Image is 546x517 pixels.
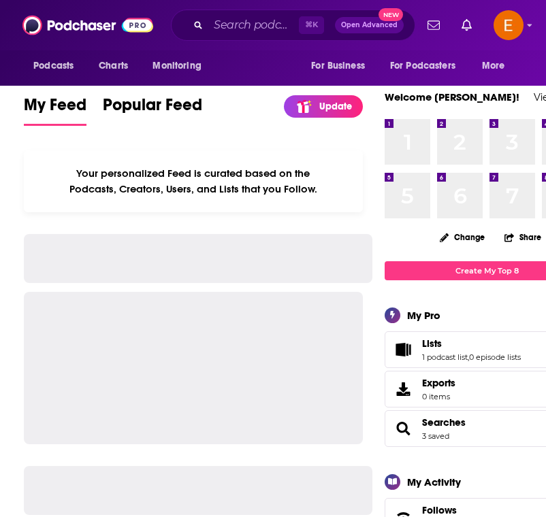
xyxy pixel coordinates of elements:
span: New [379,8,403,21]
span: Exports [422,377,455,389]
img: User Profile [494,10,524,40]
span: Monitoring [152,56,201,76]
button: Change [432,229,493,246]
span: ⌘ K [299,16,324,34]
span: My Feed [24,95,86,123]
a: Welcome [PERSON_NAME]! [385,90,519,103]
span: Follows [422,504,457,516]
span: Podcasts [33,56,74,76]
span: For Podcasters [390,56,455,76]
a: Follows [422,504,542,516]
span: More [482,56,505,76]
a: Show notifications dropdown [422,14,445,37]
span: Popular Feed [103,95,202,123]
span: Open Advanced [341,22,398,29]
img: Podchaser - Follow, Share and Rate Podcasts [22,12,153,38]
a: 1 podcast list [422,352,468,362]
a: My Feed [24,95,86,126]
a: Update [284,95,363,118]
button: open menu [143,53,219,79]
p: Update [319,101,352,112]
button: Show profile menu [494,10,524,40]
button: open menu [302,53,382,79]
button: open menu [24,53,91,79]
a: Lists [389,340,417,359]
a: Popular Feed [103,95,202,126]
a: Show notifications dropdown [456,14,477,37]
a: Searches [389,419,417,438]
a: Charts [90,53,136,79]
input: Search podcasts, credits, & more... [208,14,299,36]
div: Your personalized Feed is curated based on the Podcasts, Creators, Users, and Lists that you Follow. [24,150,363,212]
a: Lists [422,337,521,350]
span: For Business [311,56,365,76]
span: , [468,352,469,362]
span: Charts [99,56,128,76]
span: Logged in as emilymorris [494,10,524,40]
a: 0 episode lists [469,352,521,362]
button: open menu [381,53,475,79]
span: Exports [389,380,417,399]
span: Lists [422,337,442,350]
div: My Activity [407,476,461,488]
a: Searches [422,416,466,429]
div: Search podcasts, credits, & more... [171,10,415,41]
span: 0 items [422,392,455,401]
div: My Pro [407,309,440,322]
a: 3 saved [422,431,449,441]
button: open menu [472,53,522,79]
button: Share [504,224,542,250]
button: Open AdvancedNew [335,17,404,33]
